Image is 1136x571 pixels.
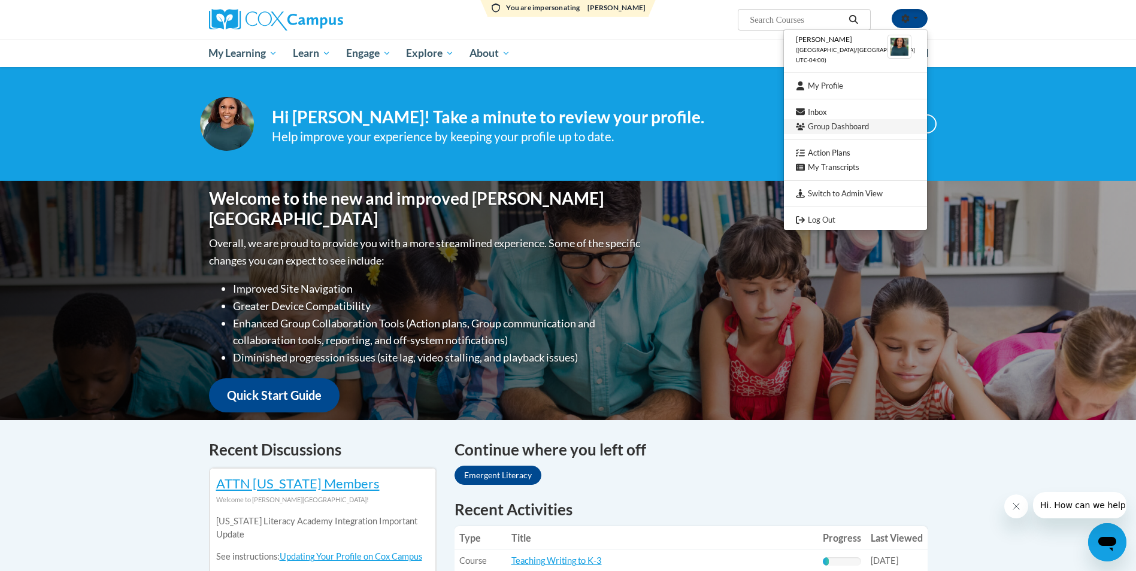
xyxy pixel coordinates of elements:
th: Progress [818,526,866,550]
a: About [462,40,518,67]
a: My Transcripts [784,160,927,175]
th: Last Viewed [866,526,928,550]
a: My Learning [201,40,286,67]
span: Learn [293,46,331,60]
span: [PERSON_NAME] [796,35,852,44]
button: Search [844,13,862,27]
p: [US_STATE] Literacy Academy Integration Important Update [216,515,429,541]
a: Learn [285,40,338,67]
iframe: Close message [1004,494,1028,518]
h4: Continue where you left off [455,438,928,461]
iframe: Message from company [1033,492,1126,518]
h1: Welcome to the new and improved [PERSON_NAME][GEOGRAPHIC_DATA] [209,189,643,229]
a: Engage [338,40,399,67]
div: Main menu [191,40,946,67]
span: About [469,46,510,60]
a: Inbox [784,105,927,120]
a: Logout [784,212,927,227]
a: Action Plans [784,145,927,160]
p: See instructions: [216,550,429,563]
a: Quick Start Guide [209,378,340,412]
span: Engage [346,46,391,60]
th: Type [455,526,507,550]
li: Diminished progression issues (site lag, video stalling, and playback issues) [233,349,643,366]
input: Search Courses [749,13,844,27]
span: My Learning [208,46,277,60]
a: Updating Your Profile on Cox Campus [280,551,422,561]
li: Improved Site Navigation [233,280,643,297]
a: Explore [398,40,462,67]
p: Overall, we are proud to provide you with a more streamlined experience. Some of the specific cha... [209,235,643,269]
span: [DATE] [871,555,898,566]
div: Help improve your experience by keeping your profile up to date. [272,127,844,147]
div: Welcome to [PERSON_NAME][GEOGRAPHIC_DATA]! [216,493,429,506]
span: Explore [406,46,454,60]
a: Emergent Literacy [455,466,541,485]
div: Progress, % [823,557,829,566]
li: Enhanced Group Collaboration Tools (Action plans, Group communication and collaboration tools, re... [233,315,643,350]
img: Learner Profile Avatar [887,35,911,59]
h1: Recent Activities [455,499,928,520]
h4: Recent Discussions [209,438,437,461]
h4: Hi [PERSON_NAME]! Take a minute to review your profile. [272,107,844,127]
iframe: Button to launch messaging window [1088,523,1126,561]
li: Greater Device Compatibility [233,297,643,315]
span: ([GEOGRAPHIC_DATA]/[GEOGRAPHIC_DATA] UTC-04:00) [796,47,915,63]
span: Course [459,555,487,566]
img: Profile Image [200,97,254,151]
a: Teaching Writing to K-3 [511,555,602,566]
img: Cox Campus [209,9,343,31]
th: Title [507,526,818,550]
span: Hi. How can we help? [7,8,97,18]
a: Cox Campus [209,9,437,31]
a: Switch to Admin View [784,186,927,201]
a: ATTN [US_STATE] Members [216,475,380,491]
button: Account Settings [892,9,928,28]
a: Group Dashboard [784,119,927,134]
a: My Profile [784,78,927,93]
